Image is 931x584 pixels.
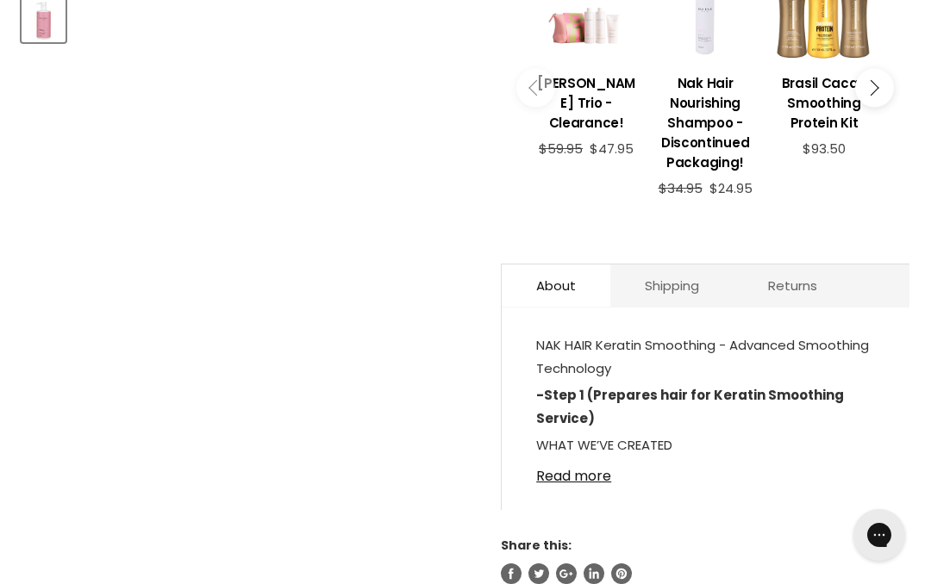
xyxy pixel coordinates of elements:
[535,73,637,133] h3: [PERSON_NAME] Trio - Clearance!
[536,386,844,427] strong: -Step 1 (Prepares hair for Keratin Smoothing Service)
[590,140,634,158] span: $47.95
[610,264,734,307] a: Shipping
[536,458,875,484] a: Read more
[773,60,875,141] a: View product:Brasil Cacau Smoothing Protein Kit
[654,73,756,172] h3: Nak Hair Nourishing Shampoo - Discontinued Packaging!
[803,140,846,158] span: $93.50
[502,264,610,307] a: About
[845,503,914,567] iframe: Gorgias live chat messenger
[709,179,753,197] span: $24.95
[501,537,572,554] span: Share this:
[536,333,875,383] p: NAK HAIR Keratin Smoothing - Advanced Smoothing Technology
[659,179,703,197] span: $34.95
[536,433,875,506] p: WHAT WE’VE CREATED A unique and modern smoothing treatment that won’t stress the hair fabric.
[535,60,637,141] a: View product:Nak Nourish Trio - Clearance!
[539,140,583,158] span: $59.95
[773,73,875,133] h3: Brasil Cacau Smoothing Protein Kit
[734,264,852,307] a: Returns
[654,60,756,181] a: View product:Nak Hair Nourishing Shampoo - Discontinued Packaging!
[501,537,909,584] aside: Share this:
